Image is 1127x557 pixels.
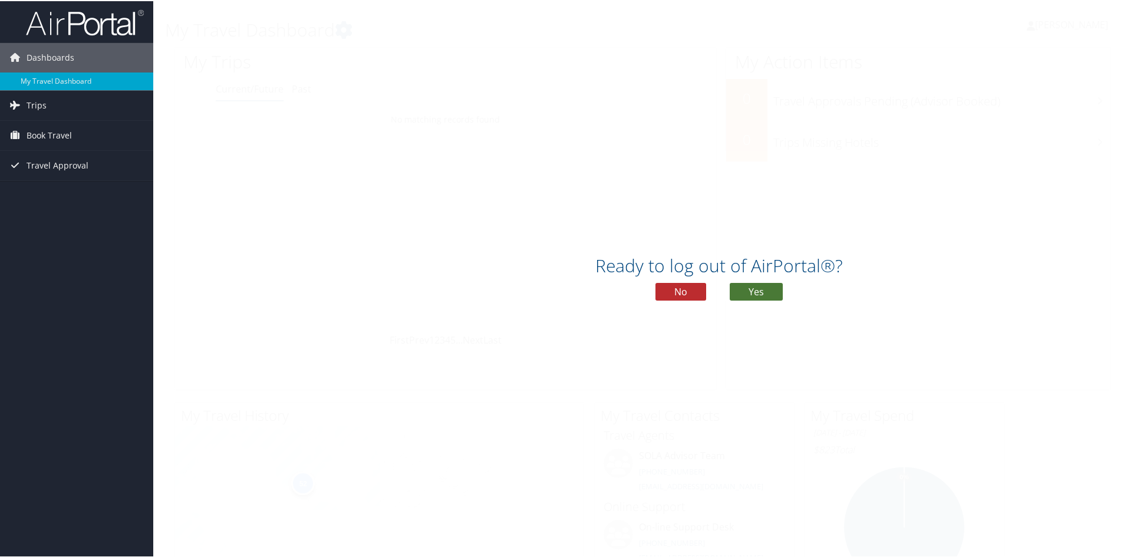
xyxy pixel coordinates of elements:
[655,282,706,299] button: No
[26,8,144,35] img: airportal-logo.png
[27,42,74,71] span: Dashboards
[27,120,72,149] span: Book Travel
[730,282,783,299] button: Yes
[27,150,88,179] span: Travel Approval
[27,90,47,119] span: Trips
